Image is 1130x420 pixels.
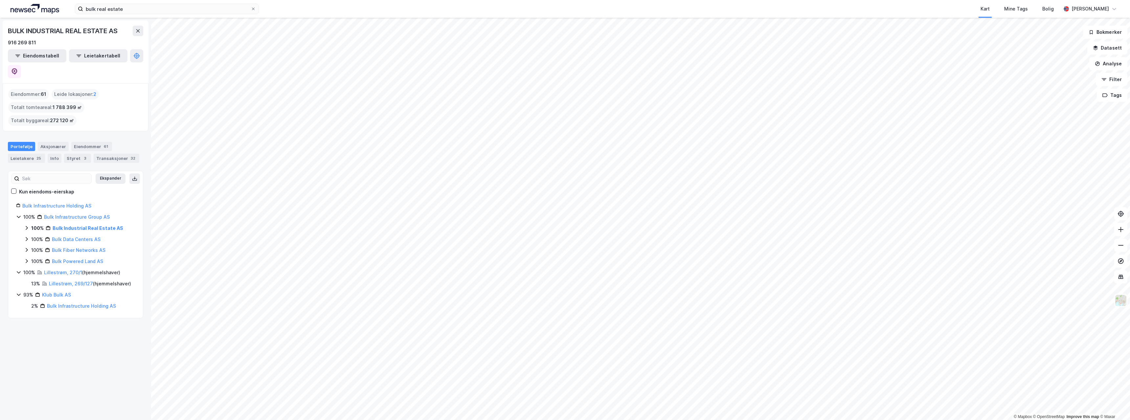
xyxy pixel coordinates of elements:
[31,257,43,265] div: 100%
[52,89,99,99] div: Leide lokasjoner :
[11,4,59,14] img: logo.a4113a55bc3d86da70a041830d287a7e.svg
[22,203,91,209] a: Bulk Infrastructure Holding AS
[52,247,105,253] a: Bulk Fiber Networks AS
[1097,388,1130,420] iframe: Chat Widget
[52,258,103,264] a: Bulk Powered Land AS
[83,4,251,14] input: Søk på adresse, matrikkel, gårdeiere, leietakere eller personer
[8,39,36,47] div: 916 269 811
[50,117,74,124] span: 272 120 ㎡
[44,214,110,220] a: Bulk Infrastructure Group AS
[8,154,45,163] div: Leietakere
[1033,414,1065,419] a: OpenStreetMap
[94,154,139,163] div: Transaksjoner
[23,213,35,221] div: 100%
[1089,57,1127,70] button: Analyse
[8,142,35,151] div: Portefølje
[31,246,43,254] div: 100%
[53,225,123,231] a: Bulk Industrial Real Estate AS
[8,102,84,113] div: Totalt tomteareal :
[44,270,82,275] a: Lillestrøm, 270/1
[41,90,46,98] span: 61
[1097,89,1127,102] button: Tags
[8,115,77,126] div: Totalt byggareal :
[96,173,125,184] button: Ekspander
[19,174,91,184] input: Søk
[1072,5,1109,13] div: [PERSON_NAME]
[31,302,38,310] div: 2%
[31,235,43,243] div: 100%
[35,155,42,162] div: 25
[1014,414,1032,419] a: Mapbox
[1087,41,1127,55] button: Datasett
[8,89,49,99] div: Eiendommer :
[49,281,93,286] a: Lillestrøm, 269/127
[47,303,116,309] a: Bulk Infrastructure Holding AS
[64,154,91,163] div: Styret
[69,49,127,62] button: Leietakertabell
[1083,26,1127,39] button: Bokmerker
[1097,388,1130,420] div: Kontrollprogram for chat
[93,90,96,98] span: 2
[44,269,120,276] div: ( hjemmelshaver )
[31,280,40,288] div: 13%
[71,142,112,151] div: Eiendommer
[42,292,71,298] a: Klub Bulk AS
[53,103,82,111] span: 1 788 399 ㎡
[1067,414,1099,419] a: Improve this map
[31,224,44,232] div: 100%
[1004,5,1028,13] div: Mine Tags
[1115,294,1127,307] img: Z
[1042,5,1054,13] div: Bolig
[49,280,131,288] div: ( hjemmelshaver )
[1096,73,1127,86] button: Filter
[981,5,990,13] div: Kart
[19,188,74,196] div: Kun eiendoms-eierskap
[8,26,119,36] div: BULK INDUSTRIAL REAL ESTATE AS
[38,142,69,151] div: Aksjonærer
[23,291,33,299] div: 93%
[102,143,109,150] div: 61
[8,49,66,62] button: Eiendomstabell
[52,236,101,242] a: Bulk Data Centers AS
[82,155,88,162] div: 3
[129,155,137,162] div: 32
[23,269,35,276] div: 100%
[48,154,61,163] div: Info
